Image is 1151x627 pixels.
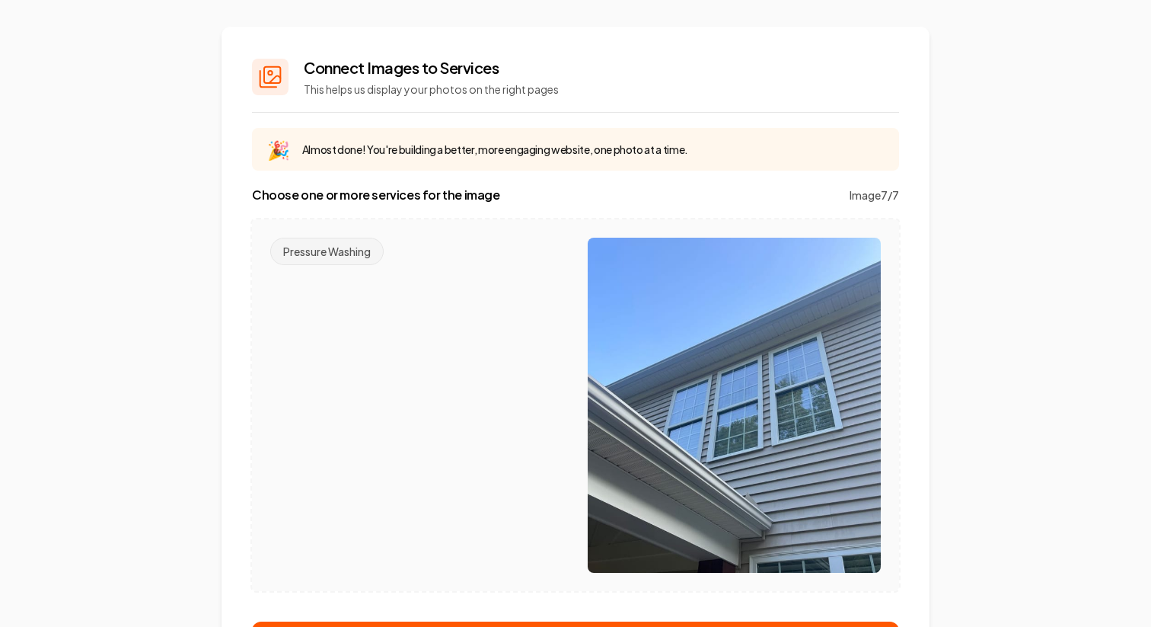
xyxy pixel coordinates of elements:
span: 🎉 [267,137,290,162]
label: Choose one or more services for the image [252,186,500,204]
p: This helps us display your photos on the right pages [304,82,559,97]
h2: Connect Images to Services [304,57,559,78]
span: Image 7 / 7 [850,187,899,203]
button: Pressure Washing [270,238,384,265]
p: Almost done! You're building a better, more engaging website, one photo at a time. [302,142,688,157]
img: Current Image [588,238,881,573]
